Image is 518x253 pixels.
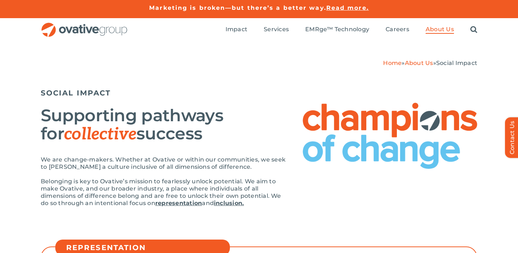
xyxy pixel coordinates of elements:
[226,26,247,34] a: Impact
[41,156,288,171] p: We are change-makers. Whether at Ovative or within our communities, we seek to [PERSON_NAME] a cu...
[264,26,289,34] a: Services
[405,60,433,66] a: About Us
[383,60,477,66] span: » »
[214,200,244,207] a: inclusion.
[149,4,326,11] a: Marketing is broken—but there’s a better way.
[41,106,288,143] h2: Supporting pathways for success
[426,26,454,33] span: About Us
[426,26,454,34] a: About Us
[41,22,128,29] a: OG_Full_horizontal_RGB
[226,18,477,41] nav: Menu
[64,124,136,144] span: collective
[155,200,202,207] a: representation
[386,26,409,34] a: Careers
[326,4,369,11] a: Read more.
[436,60,477,66] span: Social Impact
[41,178,288,207] p: Belonging is key to Ovative’s mission to fearlessly unlock potential. We aim to make Ovative, and...
[202,200,214,207] span: and
[386,26,409,33] span: Careers
[305,26,369,33] span: EMRge™ Technology
[264,26,289,33] span: Services
[470,26,477,34] a: Search
[66,243,226,252] h5: REPRESENTATION
[226,26,247,33] span: Impact
[305,26,369,34] a: EMRge™ Technology
[41,89,477,97] h5: SOCIAL IMPACT
[383,60,402,66] a: Home
[303,103,477,169] img: Social Impact – Champions of Change Logo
